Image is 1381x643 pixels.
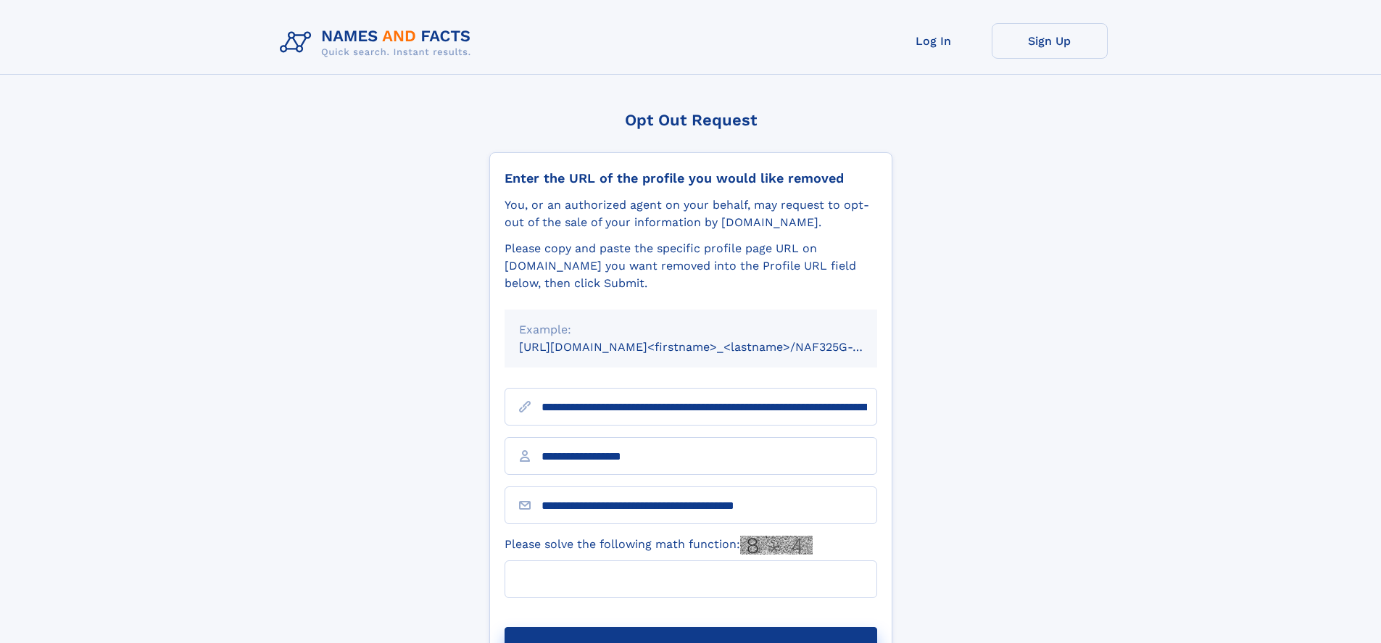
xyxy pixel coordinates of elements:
[505,536,813,555] label: Please solve the following math function:
[519,340,905,354] small: [URL][DOMAIN_NAME]<firstname>_<lastname>/NAF325G-xxxxxxxx
[992,23,1108,59] a: Sign Up
[505,196,877,231] div: You, or an authorized agent on your behalf, may request to opt-out of the sale of your informatio...
[489,111,892,129] div: Opt Out Request
[519,321,863,339] div: Example:
[876,23,992,59] a: Log In
[505,240,877,292] div: Please copy and paste the specific profile page URL on [DOMAIN_NAME] you want removed into the Pr...
[505,170,877,186] div: Enter the URL of the profile you would like removed
[274,23,483,62] img: Logo Names and Facts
